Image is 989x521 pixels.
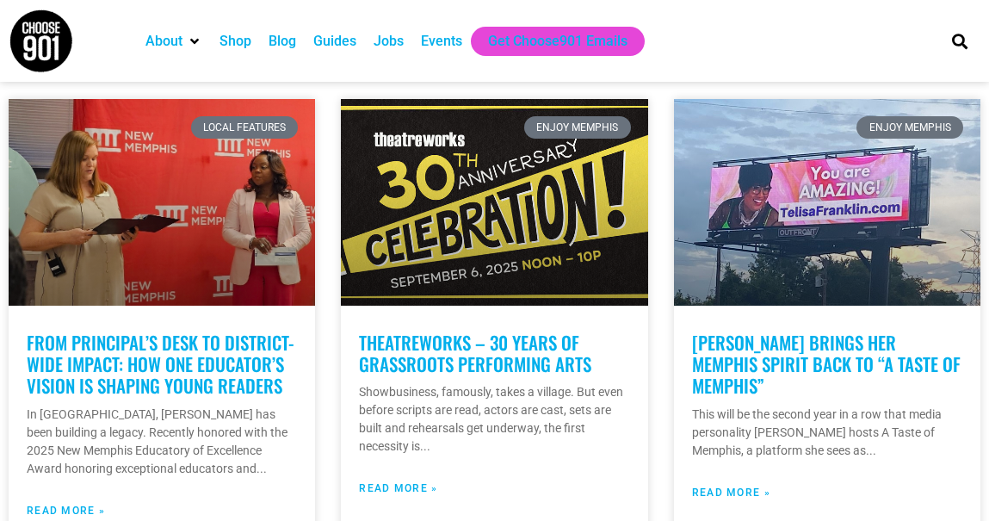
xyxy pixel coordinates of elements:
div: Local Features [191,116,299,139]
div: Enjoy Memphis [524,116,631,139]
a: A billboard in Memphis displays a smiling woman, Dr. Telisa Franklin, with text that reads, “You ... [674,99,980,306]
a: TheatreWorks – 30 years of grassroots performing arts [359,329,591,377]
p: This will be the second year in a row that media personality [PERSON_NAME] hosts A Taste of Memph... [692,406,962,460]
a: Read more about TheatreWorks – 30 years of grassroots performing arts [359,481,437,496]
a: Read more about Dr. Telisa Franklin Brings Her Memphis Spirit Back to “A Taste of Memphis” [692,485,770,500]
a: Blog [269,31,296,52]
p: Showbusiness, famously, takes a village. But even before scripts are read, actors are cast, sets ... [359,383,629,456]
a: About [145,31,182,52]
a: Events [421,31,462,52]
a: Jobs [374,31,404,52]
nav: Main nav [137,27,924,56]
a: Two women stand in front of a red "New Memphis" backdrop; one reads from a clipboard while the ot... [9,99,315,306]
a: From Principal’s Desk to District-Wide Impact: How One Educator’s Vision is Shaping Young Readers [27,329,294,399]
div: Enjoy Memphis [856,116,963,139]
p: In [GEOGRAPHIC_DATA], [PERSON_NAME] has been building a legacy. Recently honored with the 2025 Ne... [27,406,297,478]
a: Shop [219,31,251,52]
div: Search [945,27,974,55]
a: Get Choose901 Emails [488,31,627,52]
div: About [137,27,211,56]
a: [PERSON_NAME] Brings Her Memphis Spirit Back to “A Taste of Memphis” [692,329,961,399]
a: A graphic announces TheatreWorks' 30th Anniversary Celebration—honoring 30 years of grassroots pe... [341,99,647,306]
a: Read more about From Principal’s Desk to District-Wide Impact: How One Educator’s Vision is Shapi... [27,503,105,518]
a: Guides [313,31,356,52]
